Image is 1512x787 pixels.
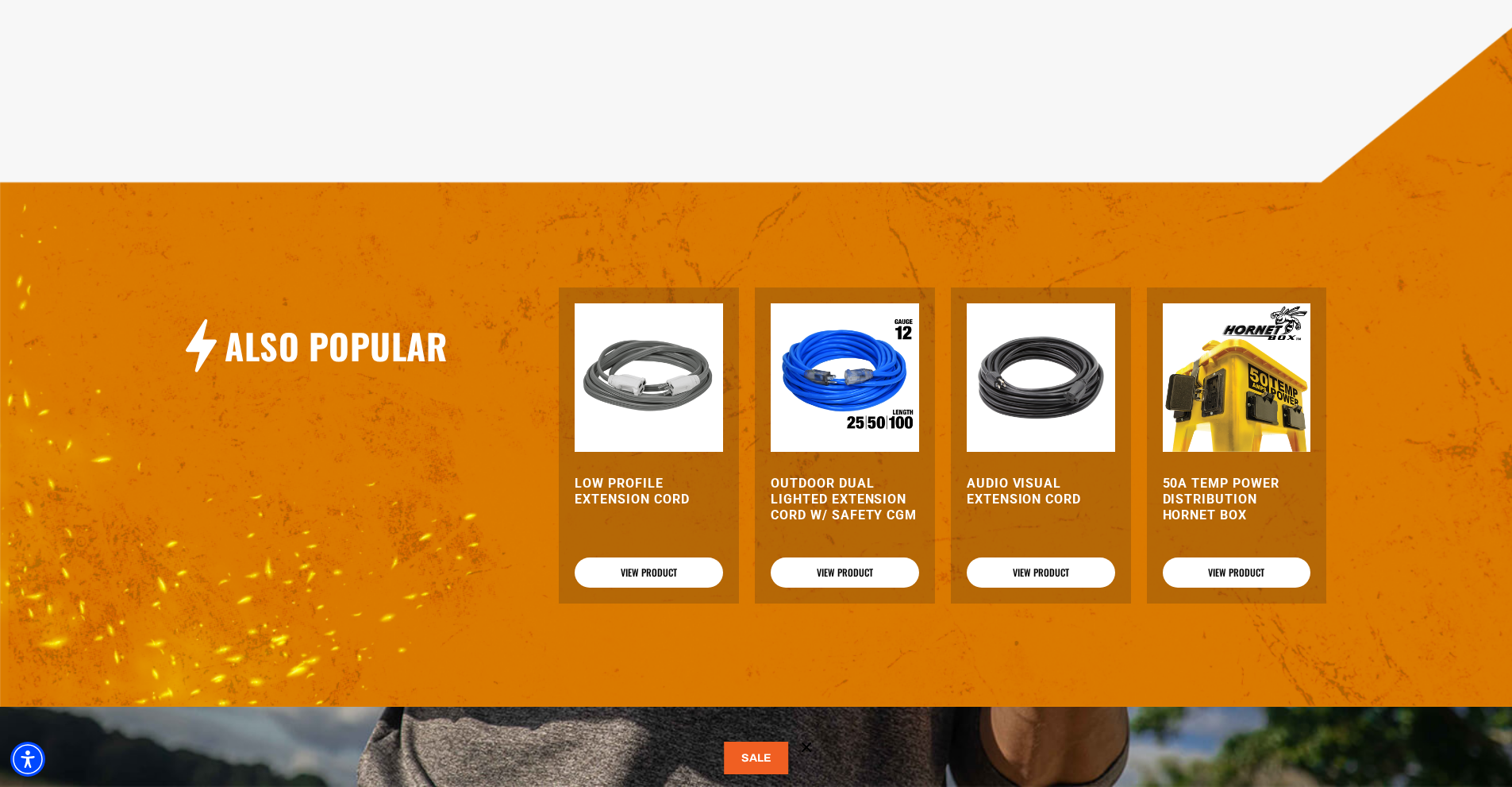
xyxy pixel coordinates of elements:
a: 50A Temp Power Distribution Hornet Box [1163,476,1311,523]
a: Outdoor Dual Lighted Extension Cord w/ Safety CGM [771,476,919,523]
a: View Product [575,557,723,588]
a: View Product [967,557,1115,588]
img: grey & white [575,303,723,452]
img: 50A Temp Power Distribution Hornet Box [1163,303,1311,452]
a: View Product [771,557,919,588]
img: Outdoor Dual Lighted Extension Cord w/ Safety CGM [771,303,919,452]
a: View Product [1163,557,1311,588]
img: black [967,303,1115,452]
div: Accessibility Menu [10,742,45,777]
a: Low Profile Extension Cord [575,476,723,507]
a: Audio Visual Extension Cord [967,476,1115,507]
h2: Also Popular [225,323,447,368]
